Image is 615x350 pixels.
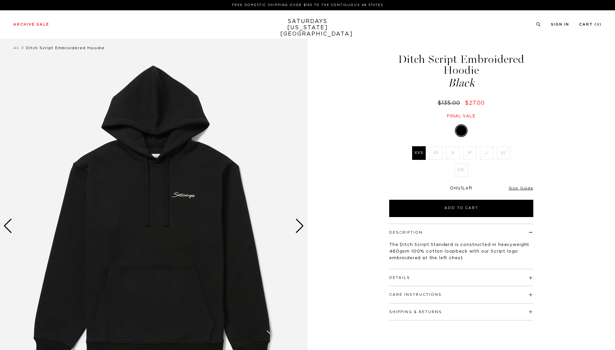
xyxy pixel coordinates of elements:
[389,293,442,296] button: Care Instructions
[389,186,533,191] div: Only Left
[388,77,534,88] span: Black
[13,23,49,26] a: Archive Sale
[389,242,533,262] p: The Ditch Script Standard is constructed in heavyweight 460gsm 100% cotton loopback with our Scri...
[3,219,12,233] div: Previous slide
[465,100,485,106] span: $27.00
[280,18,335,37] a: SATURDAYS[US_STATE][GEOGRAPHIC_DATA]
[388,113,534,119] div: Final sale
[509,186,533,190] a: Size Guide
[389,200,533,217] button: Add to Cart
[412,146,426,160] label: XXS
[388,54,534,88] h1: Ditch Script Embroidered Hoodie
[16,3,599,8] p: FREE DOMESTIC SHIPPING OVER $150 TO THE CONTIGUOUS 48 STATES
[26,46,105,50] span: Ditch Script Embroidered Hoodie
[389,310,442,314] button: Shipping & Returns
[13,46,19,50] a: All
[551,23,569,26] a: Sign In
[461,186,463,190] span: 1
[389,276,410,280] button: Details
[295,219,304,233] div: Next slide
[597,23,599,26] small: 0
[389,231,423,234] button: Description
[579,23,602,26] a: Cart (0)
[438,100,463,106] del: $135.00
